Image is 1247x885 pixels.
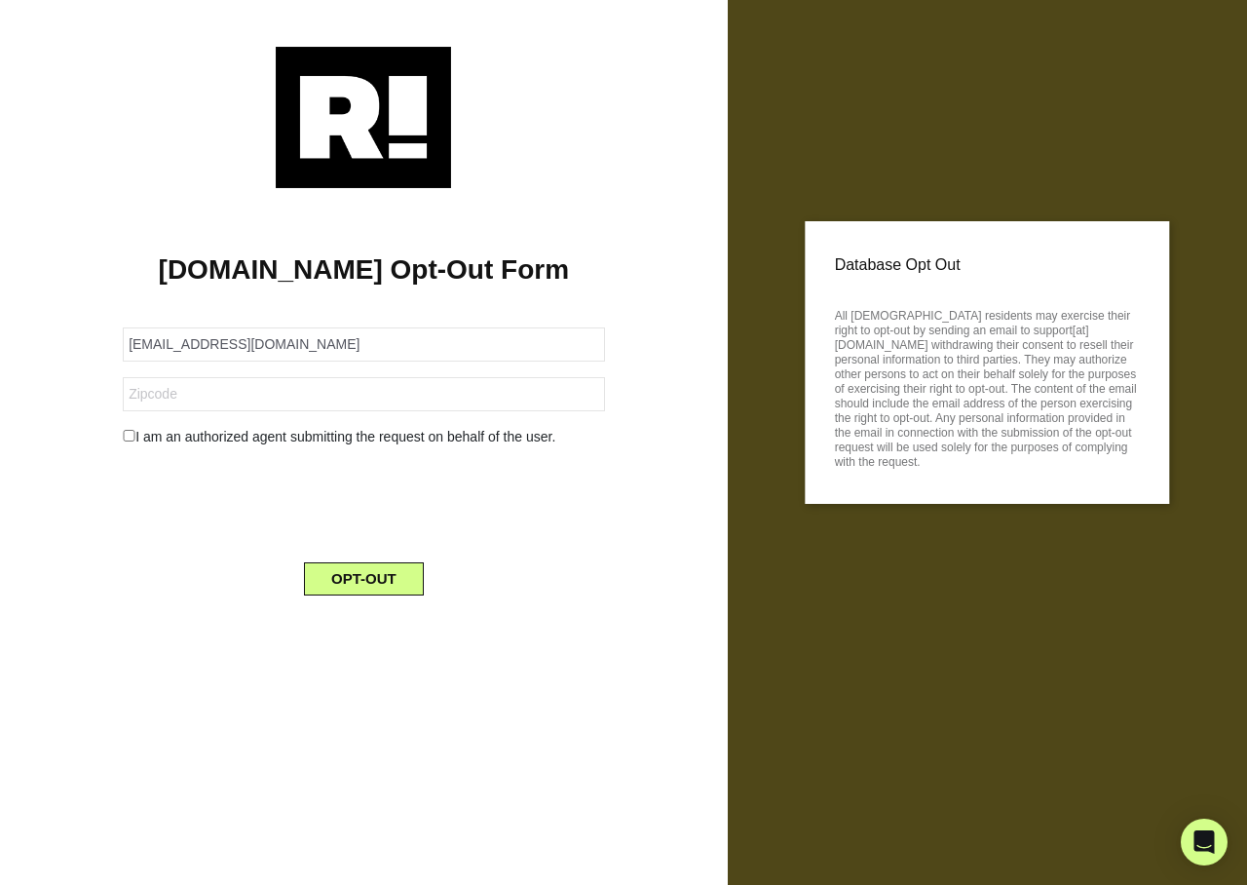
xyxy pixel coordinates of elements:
[276,47,451,188] img: Retention.com
[835,250,1140,280] p: Database Opt Out
[123,377,604,411] input: Zipcode
[123,327,604,362] input: Email Address
[29,253,699,287] h1: [DOMAIN_NAME] Opt-Out Form
[835,303,1140,470] p: All [DEMOGRAPHIC_DATA] residents may exercise their right to opt-out by sending an email to suppo...
[215,463,511,539] iframe: reCAPTCHA
[108,427,619,447] div: I am an authorized agent submitting the request on behalf of the user.
[304,562,424,596] button: OPT-OUT
[1181,819,1228,866] div: Open Intercom Messenger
